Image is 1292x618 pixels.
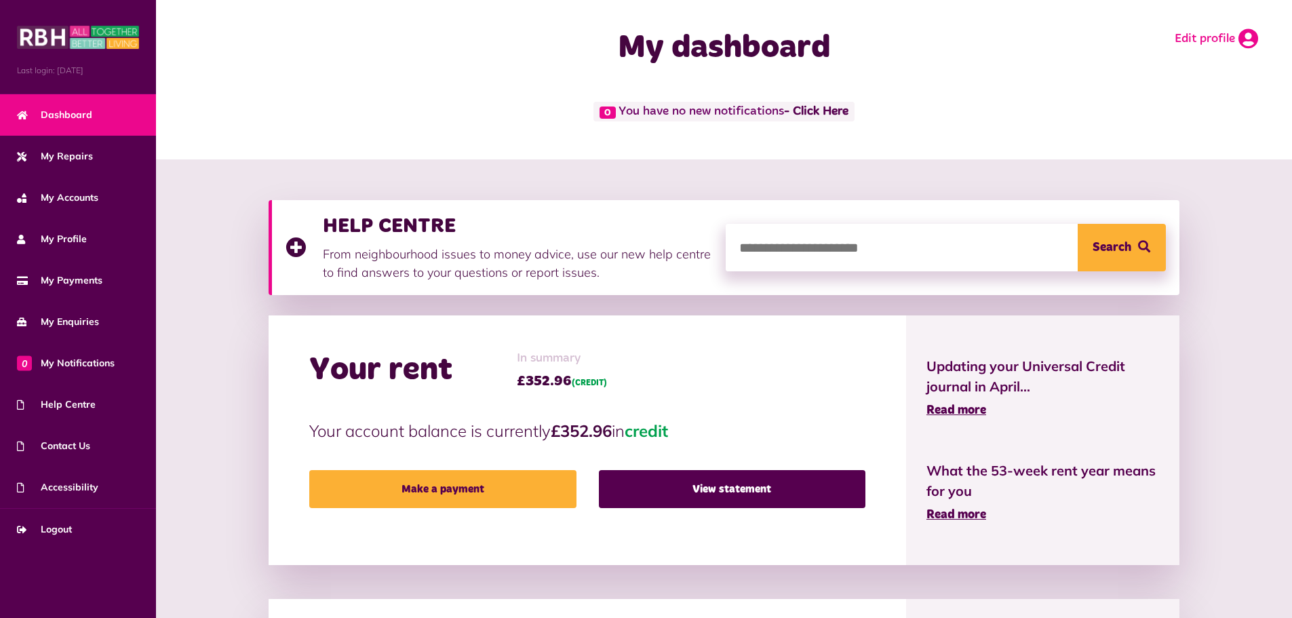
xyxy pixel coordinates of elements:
span: Accessibility [17,480,98,495]
strong: £352.96 [551,421,612,441]
h2: Your rent [309,351,452,390]
span: Last login: [DATE] [17,64,139,77]
span: My Accounts [17,191,98,205]
button: Search [1078,224,1166,271]
span: Search [1093,224,1131,271]
span: Updating your Universal Credit journal in April... [926,356,1159,397]
a: Updating your Universal Credit journal in April... Read more [926,356,1159,420]
span: My Repairs [17,149,93,163]
span: In summary [517,349,607,368]
span: Read more [926,404,986,417]
span: £352.96 [517,371,607,391]
span: Read more [926,509,986,521]
a: Edit profile [1175,28,1258,49]
span: My Enquiries [17,315,99,329]
span: 0 [17,355,32,370]
p: From neighbourhood issues to money advice, use our new help centre to find answers to your questi... [323,245,712,282]
a: - Click Here [784,106,848,118]
a: What the 53-week rent year means for you Read more [926,461,1159,524]
p: Your account balance is currently in [309,419,865,443]
span: You have no new notifications [593,102,855,121]
span: Logout [17,522,72,537]
span: 0 [600,107,616,119]
span: My Payments [17,273,102,288]
img: MyRBH [17,24,139,51]
a: Make a payment [309,470,576,508]
span: My Notifications [17,356,115,370]
span: (CREDIT) [572,379,607,387]
h3: HELP CENTRE [323,214,712,238]
h1: My dashboard [454,28,995,68]
span: credit [625,421,668,441]
span: Dashboard [17,108,92,122]
a: View statement [599,470,865,508]
span: What the 53-week rent year means for you [926,461,1159,501]
span: Contact Us [17,439,90,453]
span: Help Centre [17,398,96,412]
span: My Profile [17,232,87,246]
